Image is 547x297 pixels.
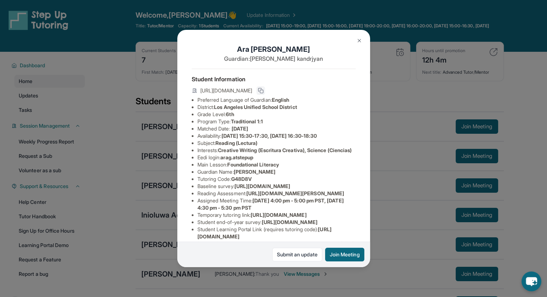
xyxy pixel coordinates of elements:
[220,154,253,160] span: arag.atstepup
[234,169,276,175] span: [PERSON_NAME]
[272,248,322,261] a: Submit an update
[232,125,248,132] span: [DATE]
[197,140,356,147] li: Subject :
[197,190,356,197] li: Reading Assessment :
[197,183,356,190] li: Baseline survey :
[218,147,352,153] span: Creative Writing (Escritura Creativa), Science (Ciencias)
[231,118,263,124] span: Traditional 1:1
[197,118,356,125] li: Program Type:
[197,96,356,104] li: Preferred Language of Guardian:
[197,104,356,111] li: District:
[197,161,356,168] li: Main Lesson :
[197,226,356,240] li: Student Learning Portal Link (requires tutoring code) :
[197,197,344,211] span: [DATE] 4:00 pm - 5:00 pm PST, [DATE] 4:30 pm - 5:30 pm PST
[227,161,279,168] span: Foundational Literacy
[192,44,356,54] h1: Ara [PERSON_NAME]
[325,248,364,261] button: Join Meeting
[246,190,344,196] span: [URL][DOMAIN_NAME][PERSON_NAME]
[192,75,356,83] h4: Student Information
[231,176,252,182] span: G48D8V
[215,140,257,146] span: Reading (Lectura)
[226,111,234,117] span: 6th
[214,104,297,110] span: Los Angeles Unified School District
[197,132,356,140] li: Availability:
[197,240,356,255] li: Student Direct Learning Portal Link (no tutoring code required) :
[356,38,362,44] img: Close Icon
[272,97,290,103] span: English
[197,111,356,118] li: Grade Level:
[197,125,356,132] li: Matched Date:
[221,133,317,139] span: [DATE] 15:30-17:30, [DATE] 16:30-18:30
[251,212,306,218] span: [URL][DOMAIN_NAME]
[261,219,317,225] span: [URL][DOMAIN_NAME]
[200,87,252,94] span: [URL][DOMAIN_NAME]
[197,168,356,175] li: Guardian Name :
[197,154,356,161] li: Eedi login :
[197,147,356,154] li: Interests :
[197,197,356,211] li: Assigned Meeting Time :
[197,219,356,226] li: Student end-of-year survey :
[234,183,290,189] span: [URL][DOMAIN_NAME]
[197,211,356,219] li: Temporary tutoring link :
[197,175,356,183] li: Tutoring Code :
[256,86,265,95] button: Copy link
[192,54,356,63] p: Guardian: [PERSON_NAME] kandrjyan
[521,271,541,291] button: chat-button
